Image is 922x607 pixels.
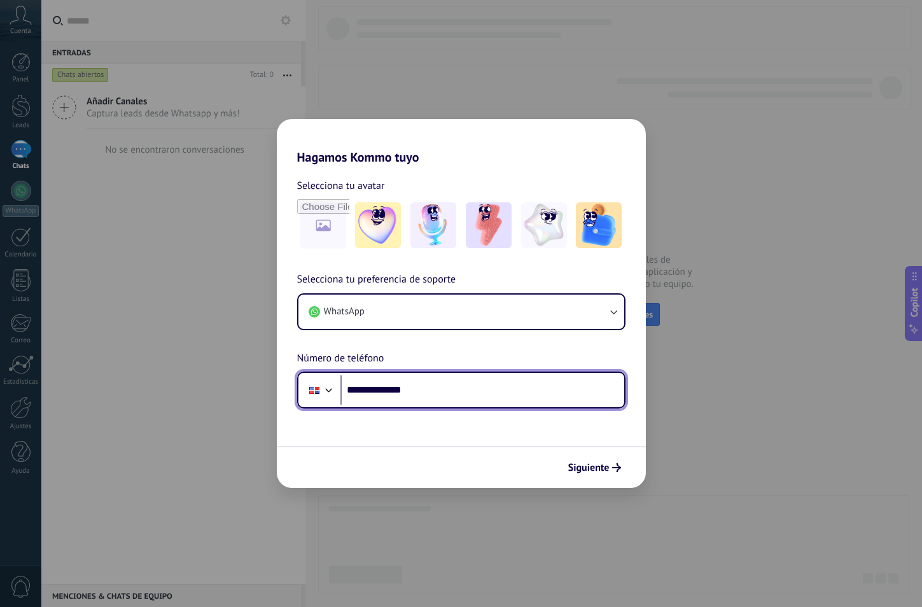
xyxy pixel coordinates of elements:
[277,119,646,165] h2: Hagamos Kommo tuyo
[302,377,326,403] div: Dominican Republic: + 1
[324,305,365,318] span: WhatsApp
[298,295,624,329] button: WhatsApp
[562,457,627,478] button: Siguiente
[576,202,622,248] img: -5.jpeg
[466,202,512,248] img: -3.jpeg
[568,463,610,472] span: Siguiente
[297,178,385,194] span: Selecciona tu avatar
[355,202,401,248] img: -1.jpeg
[410,202,456,248] img: -2.jpeg
[521,202,567,248] img: -4.jpeg
[297,351,384,367] span: Número de teléfono
[297,272,456,288] span: Selecciona tu preferencia de soporte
